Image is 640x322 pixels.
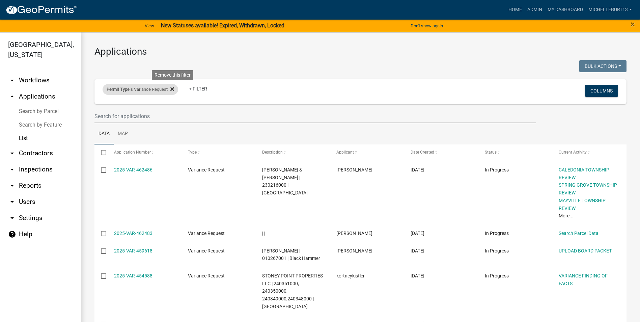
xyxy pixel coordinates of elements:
[262,167,308,195] span: BISSEN,DONALD E & SANDRA K | 230216000 | Hokah City
[114,150,151,155] span: Application Number
[188,167,225,172] span: Variance Request
[408,20,446,31] button: Don't show again
[579,60,627,72] button: Bulk Actions
[182,144,256,161] datatable-header-cell: Type
[107,87,130,92] span: Permit Type
[525,3,545,16] a: Admin
[107,144,182,161] datatable-header-cell: Application Number
[188,248,225,253] span: Variance Request
[184,83,213,95] a: + Filter
[8,198,16,206] i: arrow_drop_down
[262,248,320,261] span: HOGUE,BRYAN | 010267001 | Black Hammer
[114,231,152,236] a: 2025-VAR-462483
[631,20,635,28] button: Close
[559,182,617,195] a: SPRING GROVE TOWNSHIP REVIEW
[103,84,178,95] div: is Variance Request
[485,248,509,253] span: In Progress
[94,144,107,161] datatable-header-cell: Select
[114,273,152,278] a: 2025-VAR-454588
[94,109,536,123] input: Search for applications
[559,231,599,236] a: Search Parcel Data
[411,231,424,236] span: 08/12/2025
[152,70,193,80] div: Remove this filter
[188,273,225,278] span: Variance Request
[411,150,434,155] span: Date Created
[404,144,478,161] datatable-header-cell: Date Created
[485,273,509,278] span: In Progress
[559,198,606,211] a: MAYVILLE TOWNSHIP REVIEW
[485,167,509,172] span: In Progress
[559,150,587,155] span: Current Activity
[336,150,354,155] span: Applicant
[94,123,114,145] a: Data
[8,92,16,101] i: arrow_drop_up
[8,182,16,190] i: arrow_drop_down
[8,76,16,84] i: arrow_drop_down
[188,150,197,155] span: Type
[506,3,525,16] a: Home
[262,231,265,236] span: | |
[8,149,16,157] i: arrow_drop_down
[336,231,372,236] span: Adam Steele
[631,20,635,29] span: ×
[411,273,424,278] span: 07/24/2025
[559,167,609,180] a: CALEDONIA TOWNSHIP REVIEW
[478,144,552,161] datatable-header-cell: Status
[411,248,424,253] span: 08/05/2025
[485,231,509,236] span: In Progress
[411,167,424,172] span: 08/12/2025
[586,3,635,16] a: michelleburt13
[94,46,627,57] h3: Applications
[330,144,404,161] datatable-header-cell: Applicant
[559,213,574,218] a: More...
[161,22,284,29] strong: New Statuses available! Expired, Withdrawn, Locked
[485,150,497,155] span: Status
[552,144,627,161] datatable-header-cell: Current Activity
[188,231,225,236] span: Variance Request
[585,85,618,97] button: Columns
[8,165,16,173] i: arrow_drop_down
[559,273,608,286] a: VARIANCE FINDING OF FACTS
[8,230,16,238] i: help
[262,150,283,155] span: Description
[336,248,372,253] span: Bryan Hogue
[142,20,157,31] a: View
[114,123,132,145] a: Map
[545,3,586,16] a: My Dashboard
[262,273,323,309] span: STONEY POINT PROPERTIES LLC | 240351000, 240350000, 240349000,240348000 | CITY OF HOUSTON
[559,248,612,253] a: UPLOAD BOARD PACKET
[114,167,152,172] a: 2025-VAR-462486
[336,273,365,278] span: kortneykistler
[8,214,16,222] i: arrow_drop_down
[336,167,372,172] span: Adam Steele
[256,144,330,161] datatable-header-cell: Description
[114,248,152,253] a: 2025-VAR-459618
